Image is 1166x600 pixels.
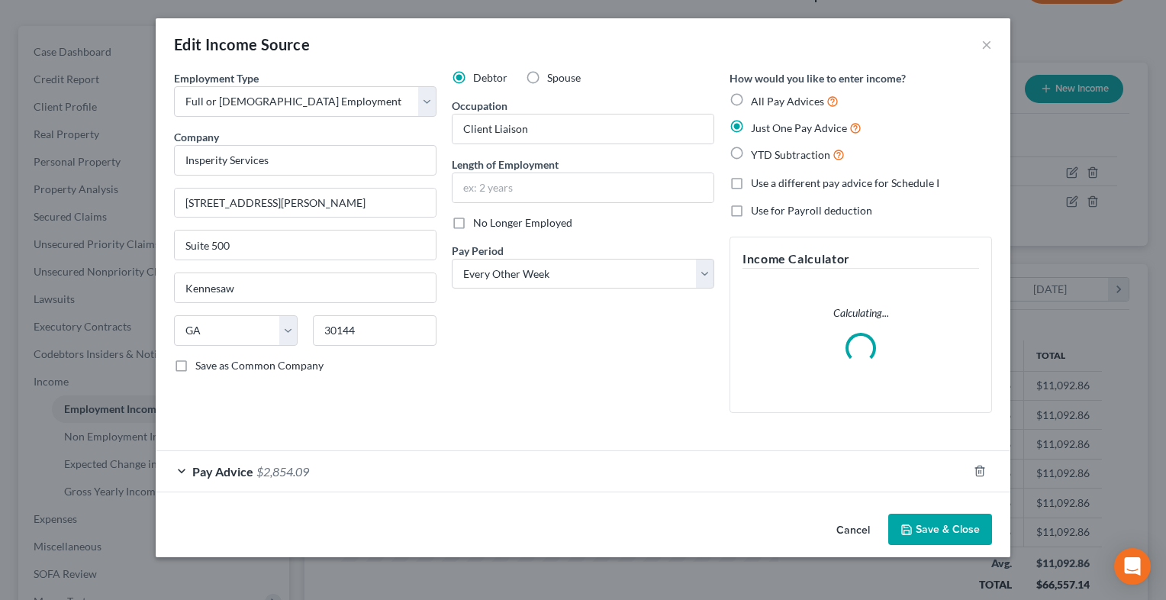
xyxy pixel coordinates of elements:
[452,156,559,173] label: Length of Employment
[175,231,436,260] input: Unit, Suite, etc...
[888,514,992,546] button: Save & Close
[751,148,830,161] span: YTD Subtraction
[174,34,310,55] div: Edit Income Source
[256,464,309,479] span: $2,854.09
[751,204,872,217] span: Use for Payroll deduction
[742,305,979,321] p: Calculating...
[175,273,436,302] input: Enter city...
[192,464,253,479] span: Pay Advice
[195,359,324,372] span: Save as Common Company
[175,189,436,218] input: Enter address...
[473,71,507,84] span: Debtor
[174,131,219,144] span: Company
[730,70,906,86] label: How would you like to enter income?
[452,244,504,257] span: Pay Period
[981,35,992,53] button: ×
[751,121,847,134] span: Just One Pay Advice
[174,72,259,85] span: Employment Type
[453,173,713,202] input: ex: 2 years
[751,176,939,189] span: Use a different pay advice for Schedule I
[1114,548,1151,585] div: Open Intercom Messenger
[453,115,713,144] input: --
[174,145,436,176] input: Search company by name...
[313,315,436,346] input: Enter zip...
[751,95,824,108] span: All Pay Advices
[547,71,581,84] span: Spouse
[452,98,507,114] label: Occupation
[742,250,979,269] h5: Income Calculator
[473,216,572,229] span: No Longer Employed
[824,515,882,546] button: Cancel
